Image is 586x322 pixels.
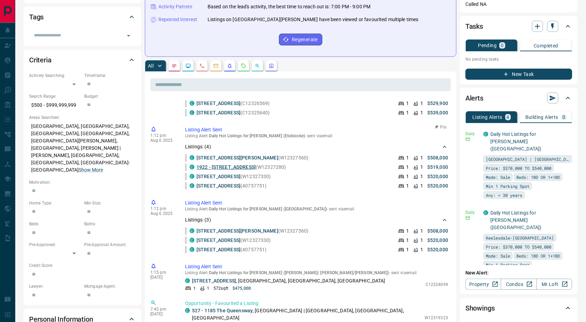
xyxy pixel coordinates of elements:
span: Mode: Sale [486,174,510,181]
p: Credit Score: [29,262,136,269]
p: $475,000 [233,285,251,291]
p: $500 - $999,999,999 [29,99,81,111]
svg: Agent Actions [269,63,274,69]
p: Listing Alert : - sent via email [185,270,448,275]
div: condos.ca [190,247,194,252]
div: Alerts [465,90,572,106]
a: [STREET_ADDRESS][PERSON_NAME] [196,228,278,234]
h2: Criteria [29,54,52,66]
svg: Requests [241,63,246,69]
button: Show More [79,166,103,174]
p: C12324099 [426,281,448,288]
p: Opportunity - Favourited a Listing [185,300,448,307]
p: Baths: [84,221,136,227]
a: [STREET_ADDRESS] [196,183,240,189]
a: [STREET_ADDRESS][PERSON_NAME] [196,155,278,160]
div: condos.ca [190,238,194,243]
span: Daily Hot Listings for [PERSON_NAME] ([GEOGRAPHIC_DATA]) [209,207,327,211]
p: 1:15 pm [150,270,175,275]
p: $519,000 [427,164,448,171]
p: Listing Alert Sent [185,126,448,133]
a: Property [465,279,501,290]
a: Daily Hot Listings for [PERSON_NAME] ([GEOGRAPHIC_DATA]) [490,210,542,230]
span: Price: $370,000 TO $540,000 [486,165,551,172]
h2: Tasks [465,21,483,32]
p: Daily [465,131,479,137]
p: 1 [406,237,409,244]
p: 1 [420,237,423,244]
p: New Alert: [465,269,572,277]
a: 1922 - [STREET_ADDRESS] [196,164,256,170]
p: 1 [420,154,423,162]
p: Mortgage Agent: [84,283,136,289]
p: 0 [562,115,565,120]
p: (W12327280) [196,164,286,171]
p: Actively Searching: [29,72,81,79]
p: Based on the lead's activity, the best time to reach out is: 7:00 PM - 9:00 PM [208,3,370,10]
span: Beds: 1BD OR 1+1BD [516,252,560,259]
a: [STREET_ADDRESS] [192,278,236,284]
p: , [GEOGRAPHIC_DATA], [GEOGRAPHIC_DATA], [GEOGRAPHIC_DATA] [192,277,385,285]
p: Budget: [84,93,136,99]
p: Pending [478,43,497,48]
p: Home Type: [29,200,81,206]
span: Min 1 Parking Spot [486,183,530,190]
p: 1 [406,164,409,171]
p: Pre-Approval Amount: [84,242,136,248]
p: 1 [420,182,423,190]
a: [STREET_ADDRESS] [196,237,240,243]
p: 1 [420,100,423,107]
p: Activity Pattern [158,3,192,10]
p: Daily [465,209,479,216]
p: 1 [406,173,409,180]
div: condos.ca [190,165,194,169]
p: 572 sqft [213,285,228,291]
p: [DATE] [150,275,175,280]
h2: Alerts [465,93,483,104]
div: condos.ca [190,101,194,106]
p: 1 [406,154,409,162]
p: 1 [420,164,423,171]
span: Daily Hot Listings for [PERSON_NAME] (Etobicoke) [209,133,305,138]
div: condos.ca [483,210,488,215]
span: [GEOGRAPHIC_DATA] | [GEOGRAPHIC_DATA] [486,156,570,163]
p: 1:12 pm [150,206,175,211]
div: Criteria [29,52,136,68]
p: [GEOGRAPHIC_DATA], [GEOGRAPHIC_DATA], [GEOGRAPHIC_DATA], [GEOGRAPHIC_DATA], [GEOGRAPHIC_DATA][PER... [29,121,136,176]
button: New Task [465,69,572,80]
div: condos.ca [190,228,194,233]
div: Tasks [465,18,572,35]
div: Listings: (4) [185,140,448,153]
div: condos.ca [190,183,194,188]
p: (C12325640) [196,109,270,116]
p: (W12327330) [196,173,271,180]
p: Listing Alert Sent [185,263,448,270]
p: Aug 6 2025 [150,138,175,143]
p: Lawyer: [29,283,81,289]
div: condos.ca [483,132,488,137]
p: Listing Alert : - sent via email [185,133,448,138]
p: 1 [420,109,423,116]
a: Mr.Loft [536,279,572,290]
p: $520,000 [427,246,448,253]
p: Min Size: [84,200,136,206]
svg: Email [465,216,470,220]
p: 1 [420,246,423,253]
button: Regenerate [279,34,322,45]
div: condos.ca [185,308,190,313]
p: Motivation: [29,179,136,185]
div: Tags [29,9,136,25]
p: , [GEOGRAPHIC_DATA] | [GEOGRAPHIC_DATA], [GEOGRAPHIC_DATA], [GEOGRAPHIC_DATA] [192,307,421,322]
p: No pending tasks [465,54,572,64]
p: Listing Alert : - sent via email [185,207,448,211]
svg: Notes [172,63,177,69]
p: $539,000 [427,109,448,116]
p: 0 [501,43,504,48]
p: $520,000 [427,182,448,190]
span: Mode: Sale [486,252,510,259]
p: Listings on [GEOGRAPHIC_DATA][PERSON_NAME] have been viewed or favourited multiple times [208,16,419,23]
svg: Emails [213,63,219,69]
p: Listing Alert Sent [185,199,448,207]
div: condos.ca [190,155,194,160]
a: Condos [501,279,536,290]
